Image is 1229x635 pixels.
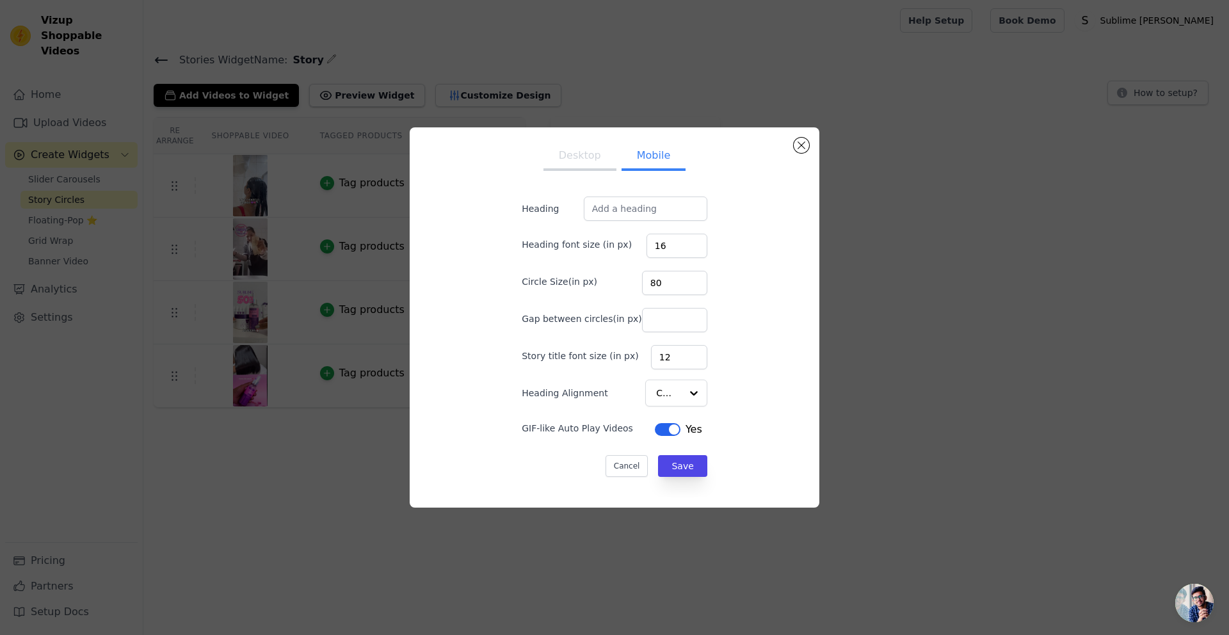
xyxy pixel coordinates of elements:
[686,422,702,437] span: Yes
[522,422,633,435] label: GIF-like Auto Play Videos
[522,387,610,399] label: Heading Alignment
[584,197,707,221] input: Add a heading
[522,350,638,362] label: Story title font size (in px)
[522,275,597,288] label: Circle Size(in px)
[522,312,642,325] label: Gap between circles(in px)
[622,143,686,171] button: Mobile
[606,455,648,477] button: Cancel
[1175,584,1214,622] div: Bate-papo aberto
[543,143,616,171] button: Desktop
[658,455,707,477] button: Save
[794,138,809,153] button: Close modal
[522,238,632,251] label: Heading font size (in px)
[522,202,584,215] label: Heading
